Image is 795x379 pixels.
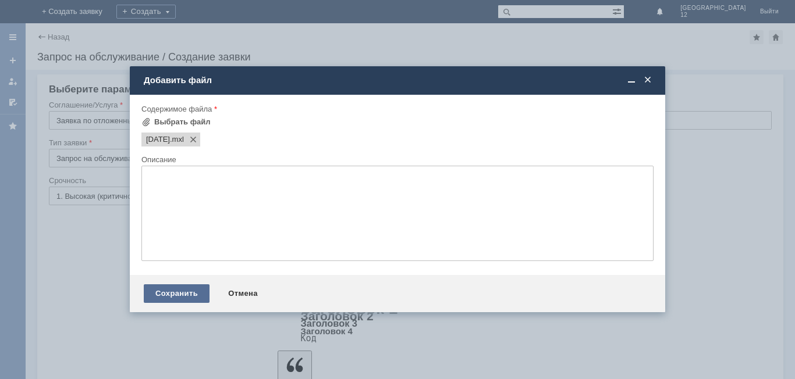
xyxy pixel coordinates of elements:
[642,75,654,85] span: Закрыть
[141,156,651,163] div: Описание
[154,117,211,127] div: Выбрать файл
[144,75,654,85] div: Добавить файл
[626,75,637,85] span: Свернуть (Ctrl + M)
[170,135,184,144] span: 17.08.2025.mxl
[141,105,651,113] div: Содержимое файла
[146,135,170,144] span: 17.08.2025.mxl
[5,5,170,23] div: прошу удалить отложенные [PERSON_NAME], спасибо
